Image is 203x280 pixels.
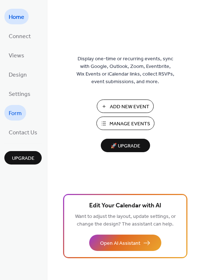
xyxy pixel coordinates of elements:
[4,105,26,121] a: Form
[9,31,31,42] span: Connect
[4,47,29,63] a: Views
[100,240,140,247] span: Open AI Assistant
[9,50,24,61] span: Views
[9,89,30,100] span: Settings
[4,124,42,140] a: Contact Us
[76,55,174,86] span: Display one-time or recurring events, sync with Google, Outlook, Zoom, Eventbrite, Wix Events or ...
[97,100,154,113] button: Add New Event
[96,117,154,130] button: Manage Events
[109,120,150,128] span: Manage Events
[9,12,24,23] span: Home
[12,155,34,162] span: Upgrade
[105,141,146,151] span: 🚀 Upgrade
[4,86,35,101] a: Settings
[9,69,27,81] span: Design
[101,139,150,152] button: 🚀 Upgrade
[4,28,35,44] a: Connect
[4,151,42,165] button: Upgrade
[89,235,161,251] button: Open AI Assistant
[110,103,149,111] span: Add New Event
[4,66,31,82] a: Design
[4,9,29,24] a: Home
[9,108,22,119] span: Form
[75,212,176,229] span: Want to adjust the layout, update settings, or change the design? The assistant can help.
[9,127,37,138] span: Contact Us
[89,201,161,211] span: Edit Your Calendar with AI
